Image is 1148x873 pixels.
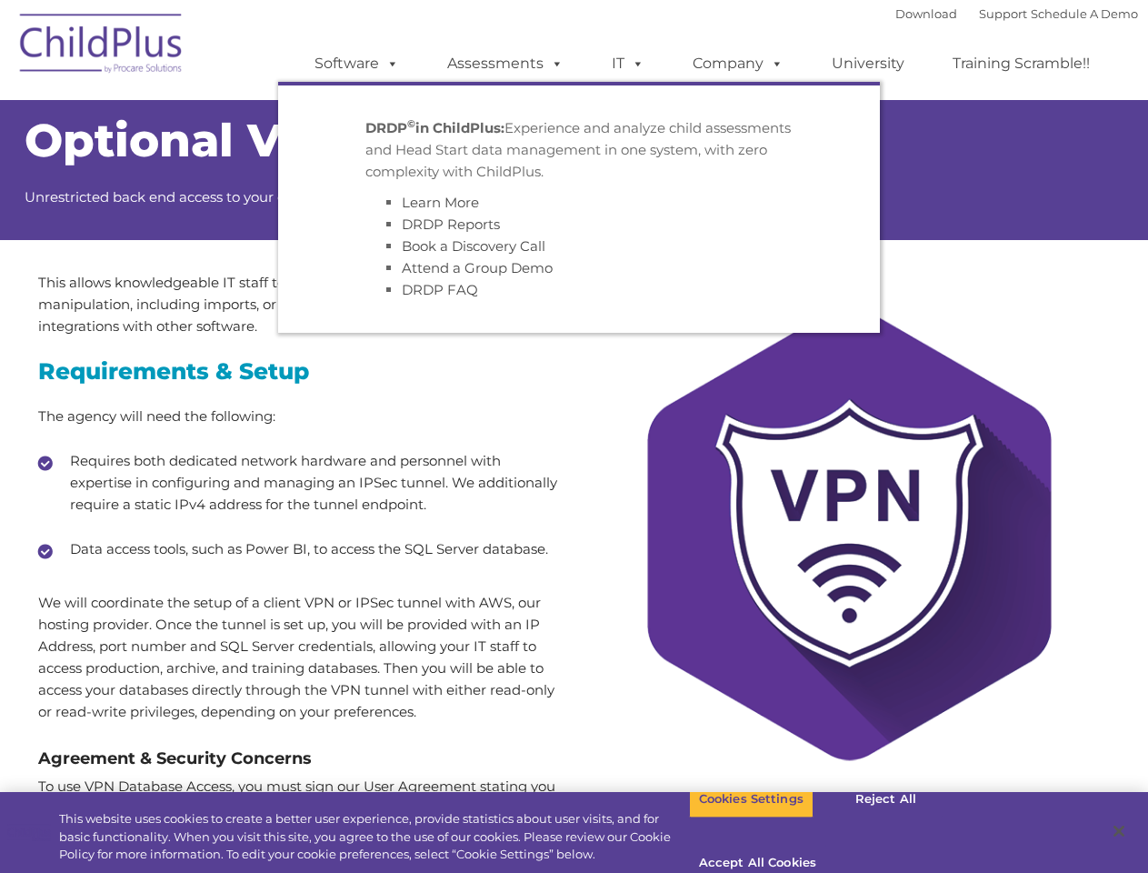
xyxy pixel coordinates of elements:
sup: © [407,117,415,130]
a: Company [674,45,802,82]
p: Experience and analyze child assessments and Head Start data management in one system, with zero ... [365,117,793,183]
div: This website uses cookies to create a better user experience, provide statistics about user visit... [59,810,689,864]
h4: Agreement & Security Concerns [38,746,561,771]
p: Requires both dedicated network hardware and personnel with expertise in configuring and managing... [70,450,561,516]
button: Cookies Settings [689,780,814,818]
a: DRDP Reports [402,216,500,233]
a: Download [895,6,957,21]
span: Unrestricted back end access to your data with a secure VPN tunnel. [25,188,486,206]
img: ChildPlus by Procare Solutions [11,1,193,92]
a: Training Scramble!! [934,45,1108,82]
p: The agency will need the following: [38,406,561,427]
a: Assessments [429,45,582,82]
h3: Requirements & Setup [38,360,561,383]
a: DRDP FAQ [402,281,478,298]
span: Optional VPN Database Access [25,113,772,168]
button: Close [1099,811,1139,851]
img: VPN [588,272,1111,795]
a: Software [296,45,417,82]
a: IT [594,45,663,82]
button: Reject All [829,780,943,818]
a: Learn More [402,194,479,211]
strong: DRDP in ChildPlus: [365,119,504,136]
p: Data access tools, such as Power BI, to access the SQL Server database. [70,538,561,560]
p: This allows knowledgeable IT staff to perform queries, reports, data manipulation, including impo... [38,272,561,337]
p: We will coordinate the setup of a client VPN or IPSec tunnel with AWS, our hosting provider. Once... [38,592,561,723]
a: Support [979,6,1027,21]
a: Attend a Group Demo [402,259,553,276]
a: Schedule A Demo [1031,6,1138,21]
font: | [895,6,1138,21]
a: Book a Discovery Call [402,237,545,255]
a: University [814,45,923,82]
